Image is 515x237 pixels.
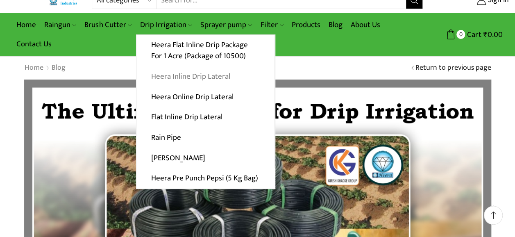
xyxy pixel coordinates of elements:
[136,87,275,107] a: Heera Online Drip Lateral
[483,28,503,41] bdi: 0.00
[136,148,275,168] a: [PERSON_NAME]
[483,28,488,41] span: ₹
[465,29,481,40] span: Cart
[347,15,384,34] a: About Us
[136,168,275,189] a: Heera Pre Punch Pepsi (5 Kg Bag)
[136,15,196,34] a: Drip Irrigation
[24,63,44,73] a: Home
[12,15,40,34] a: Home
[136,35,275,66] a: Heera Flat Inline Drip Package For 1 Acre (Package of 10500)
[288,15,324,34] a: Products
[431,27,503,42] a: 0 Cart ₹0.00
[136,66,275,87] a: Heera Inline Drip Lateral
[415,63,491,73] a: Return to previous page
[136,107,275,128] a: Flat Inline Drip Lateral
[456,30,465,39] span: 0
[196,15,256,34] a: Sprayer pump
[12,34,56,54] a: Contact Us
[51,63,66,73] a: Blog
[256,15,288,34] a: Filter
[80,15,136,34] a: Brush Cutter
[324,15,347,34] a: Blog
[40,15,80,34] a: Raingun
[136,128,275,148] a: Rain Pipe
